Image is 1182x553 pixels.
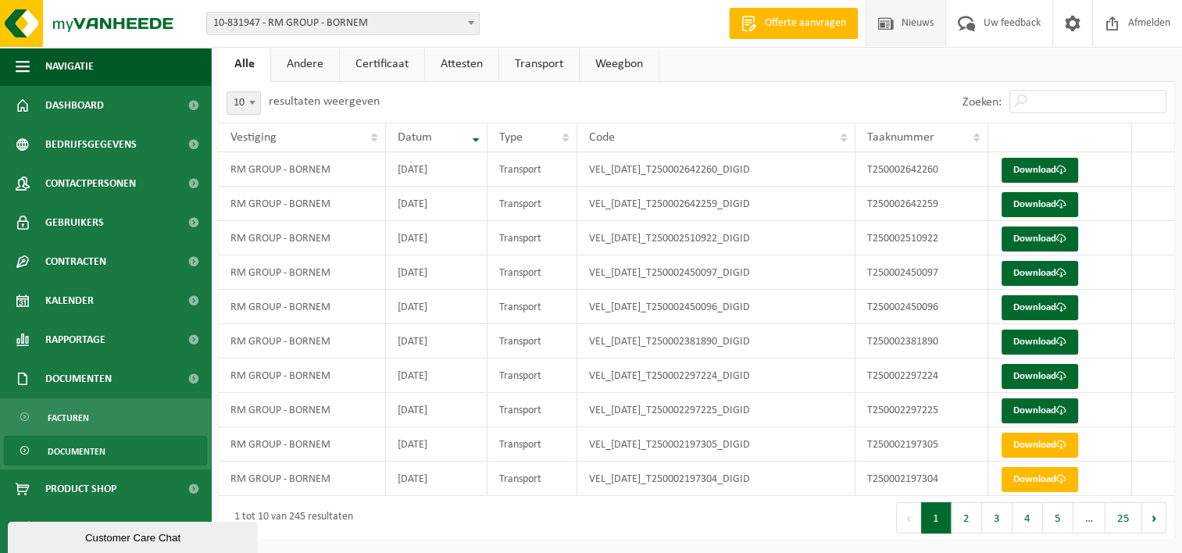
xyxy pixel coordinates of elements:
td: RM GROUP - BORNEM [219,290,386,324]
a: Attesten [425,46,498,82]
span: Datum [398,131,432,144]
td: Transport [487,427,577,462]
td: [DATE] [386,152,487,187]
button: 5 [1043,502,1073,533]
span: Vestiging [230,131,277,144]
td: [DATE] [386,427,487,462]
td: RM GROUP - BORNEM [219,359,386,393]
button: Next [1142,502,1166,533]
td: RM GROUP - BORNEM [219,152,386,187]
td: T250002450096 [855,290,988,324]
span: Acceptatievoorwaarden [45,508,172,548]
td: RM GROUP - BORNEM [219,462,386,496]
td: T250002297225 [855,393,988,427]
button: 25 [1105,502,1142,533]
span: Taaknummer [867,131,934,144]
td: Transport [487,324,577,359]
span: Code [589,131,615,144]
span: Dashboard [45,86,104,125]
a: Download [1002,227,1078,252]
span: Type [499,131,523,144]
a: Download [1002,364,1078,389]
td: T250002197304 [855,462,988,496]
a: Transport [499,46,579,82]
a: Offerte aanvragen [729,8,858,39]
span: Rapportage [45,320,105,359]
span: 10 [227,92,260,114]
td: T250002197305 [855,427,988,462]
td: VEL_[DATE]_T250002450096_DIGID [577,290,855,324]
td: [DATE] [386,221,487,255]
span: Bedrijfsgegevens [45,125,137,164]
td: [DATE] [386,290,487,324]
td: Transport [487,462,577,496]
a: Certificaat [340,46,424,82]
a: Download [1002,467,1078,492]
td: VEL_[DATE]_T250002510922_DIGID [577,221,855,255]
span: Gebruikers [45,203,104,242]
td: T250002381890 [855,324,988,359]
td: VEL_[DATE]_T250002197305_DIGID [577,427,855,462]
td: RM GROUP - BORNEM [219,221,386,255]
span: Kalender [45,281,94,320]
td: VEL_[DATE]_T250002381890_DIGID [577,324,855,359]
td: [DATE] [386,462,487,496]
td: RM GROUP - BORNEM [219,427,386,462]
td: T250002642259 [855,187,988,221]
button: 1 [921,502,952,533]
td: Transport [487,187,577,221]
a: Download [1002,158,1078,183]
span: … [1073,502,1105,533]
td: Transport [487,152,577,187]
td: Transport [487,359,577,393]
td: Transport [487,255,577,290]
span: 10-831947 - RM GROUP - BORNEM [206,12,480,35]
td: VEL_[DATE]_T250002297224_DIGID [577,359,855,393]
button: 2 [952,502,982,533]
span: Offerte aanvragen [761,16,850,31]
span: Documenten [48,437,105,466]
td: VEL_[DATE]_T250002642259_DIGID [577,187,855,221]
td: Transport [487,290,577,324]
a: Download [1002,433,1078,458]
td: VEL_[DATE]_T250002197304_DIGID [577,462,855,496]
td: RM GROUP - BORNEM [219,324,386,359]
td: T250002510922 [855,221,988,255]
td: T250002642260 [855,152,988,187]
a: Andere [271,46,339,82]
td: T250002450097 [855,255,988,290]
a: Download [1002,261,1078,286]
span: 10 [227,91,261,115]
a: Download [1002,330,1078,355]
a: Facturen [4,402,207,432]
td: VEL_[DATE]_T250002642260_DIGID [577,152,855,187]
td: [DATE] [386,255,487,290]
span: Documenten [45,359,112,398]
label: resultaten weergeven [269,95,380,108]
td: [DATE] [386,324,487,359]
button: 3 [982,502,1012,533]
td: VEL_[DATE]_T250002450097_DIGID [577,255,855,290]
td: RM GROUP - BORNEM [219,255,386,290]
td: VEL_[DATE]_T250002297225_DIGID [577,393,855,427]
td: RM GROUP - BORNEM [219,187,386,221]
span: Facturen [48,403,89,433]
a: Download [1002,192,1078,217]
a: Download [1002,398,1078,423]
td: [DATE] [386,393,487,427]
label: Zoeken: [962,96,1002,109]
td: [DATE] [386,187,487,221]
td: RM GROUP - BORNEM [219,393,386,427]
td: T250002297224 [855,359,988,393]
button: 4 [1012,502,1043,533]
span: Product Shop [45,469,116,508]
span: Contactpersonen [45,164,136,203]
div: 1 tot 10 van 245 resultaten [227,504,353,532]
td: [DATE] [386,359,487,393]
a: Weegbon [580,46,659,82]
a: Documenten [4,436,207,466]
span: 10-831947 - RM GROUP - BORNEM [207,12,479,34]
button: Previous [896,502,921,533]
td: Transport [487,393,577,427]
